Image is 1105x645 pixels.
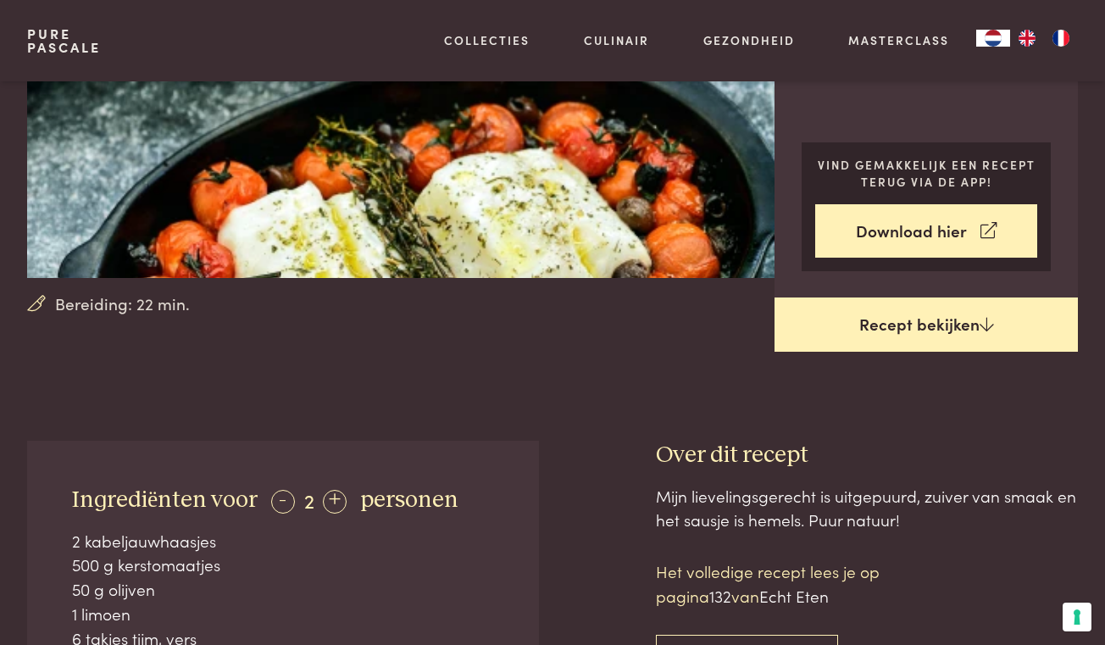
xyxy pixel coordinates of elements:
a: PurePascale [27,27,101,54]
aside: Language selected: Nederlands [976,30,1078,47]
a: Gezondheid [703,31,795,49]
div: + [323,490,347,514]
p: Vind gemakkelijk een recept terug via de app! [815,156,1037,191]
a: Culinair [584,31,649,49]
a: Recept bekijken [775,297,1078,352]
button: Uw voorkeuren voor toestemming voor trackingtechnologieën [1063,603,1091,631]
span: 2 [304,486,314,514]
span: Ingrediënten voor [72,488,258,512]
span: 132 [709,584,731,607]
a: Masterclass [848,31,949,49]
a: Collecties [444,31,530,49]
h3: Over dit recept [656,441,1078,470]
a: EN [1010,30,1044,47]
span: Bereiding: 22 min. [55,292,190,316]
div: - [271,490,295,514]
p: Het volledige recept lees je op pagina van [656,559,944,608]
a: NL [976,30,1010,47]
div: 50 g olijven [72,577,494,602]
ul: Language list [1010,30,1078,47]
a: Download hier [815,204,1037,258]
div: Language [976,30,1010,47]
a: FR [1044,30,1078,47]
div: 500 g kerstomaatjes [72,553,494,577]
div: 1 limoen [72,602,494,626]
div: 2 kabeljauwhaasjes [72,529,494,553]
span: Echt Eten [759,584,829,607]
span: personen [360,488,458,512]
div: Mijn lievelingsgerecht is uitgepuurd, zuiver van smaak en het sausje is hemels. Puur natuur! [656,484,1078,532]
